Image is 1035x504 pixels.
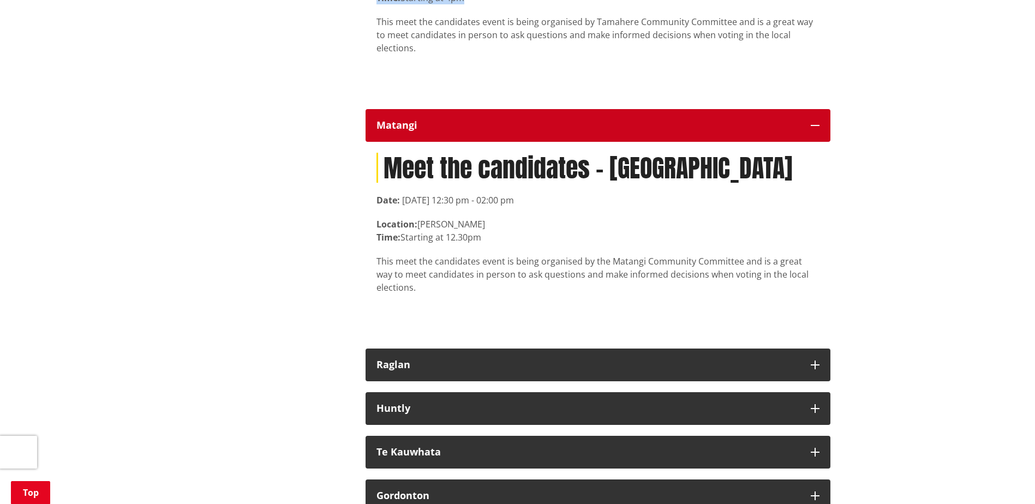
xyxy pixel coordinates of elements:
p: This meet the candidates event is being organised by Tamahere Community Committee and is a great ... [376,15,819,55]
button: Te Kauwhata [366,436,830,469]
button: Huntly [366,392,830,425]
iframe: Messenger Launcher [985,458,1024,497]
time: [DATE] 12:30 pm - 02:00 pm [402,194,514,206]
button: Matangi [366,109,830,142]
p: [PERSON_NAME] Starting at 12.30pm [376,218,819,244]
div: Huntly [376,403,800,414]
button: Raglan [366,349,830,381]
div: Matangi [376,120,800,131]
strong: Location: [376,218,417,230]
strong: Date: [376,194,400,206]
strong: Time: [376,231,400,243]
a: Top [11,481,50,504]
p: This meet the candidates event is being organised by the Matangi Community Committee and is a gre... [376,255,819,294]
div: Raglan [376,359,800,370]
strong: Gordonton [376,489,429,502]
div: Te Kauwhata [376,447,800,458]
h1: Meet the candidates - [GEOGRAPHIC_DATA] [376,153,819,183]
